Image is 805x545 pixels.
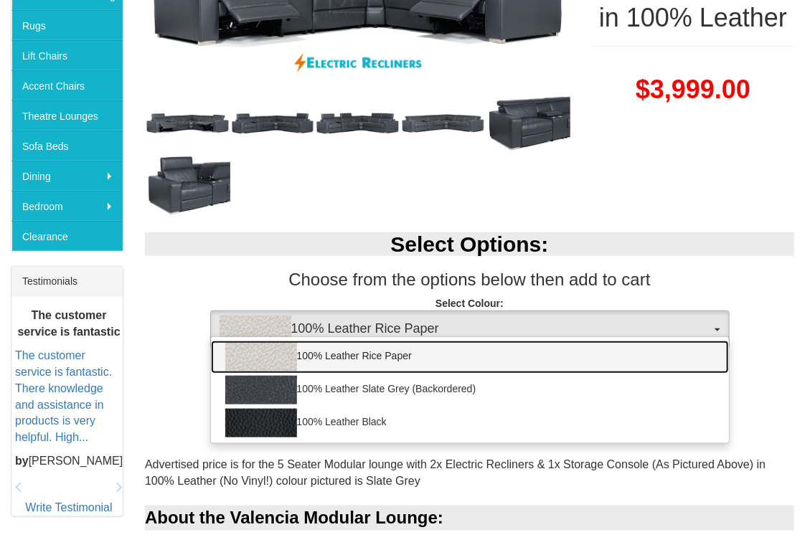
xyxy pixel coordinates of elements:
div: About the Valencia Modular Lounge: [145,506,794,530]
div: Testimonials [11,267,123,296]
span: $3,999.00 [636,75,750,104]
b: Select Options: [390,232,548,256]
a: Clearance [11,221,123,251]
img: 100% Leather Slate Grey (Backordered) [225,376,297,404]
img: 100% Leather Rice Paper [225,343,297,371]
a: 100% Leather Slate Grey (Backordered) [211,374,729,407]
b: The customer service is fantastic [17,310,120,338]
span: 100% Leather Rice Paper [220,316,711,344]
a: The customer service is fantastic. There knowledge and assistance in products is very helpful. Hi... [15,349,112,443]
a: Write Testimonial [25,501,112,513]
img: 100% Leather Black [225,409,297,437]
a: Dining [11,161,123,191]
a: Bedroom [11,191,123,221]
strong: Select Colour: [436,298,504,309]
a: Lift Chairs [11,40,123,70]
button: 100% Leather Rice Paper100% Leather Rice Paper [210,311,730,349]
a: Rugs [11,10,123,40]
a: 100% Leather Black [211,407,729,440]
a: 100% Leather Rice Paper [211,341,729,374]
p: [PERSON_NAME] [15,453,123,470]
img: 100% Leather Rice Paper [220,316,291,344]
a: Accent Chairs [11,70,123,100]
h3: Choose from the options below then add to cart [145,270,794,289]
a: Sofa Beds [11,131,123,161]
b: by [15,455,29,467]
a: Theatre Lounges [11,100,123,131]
